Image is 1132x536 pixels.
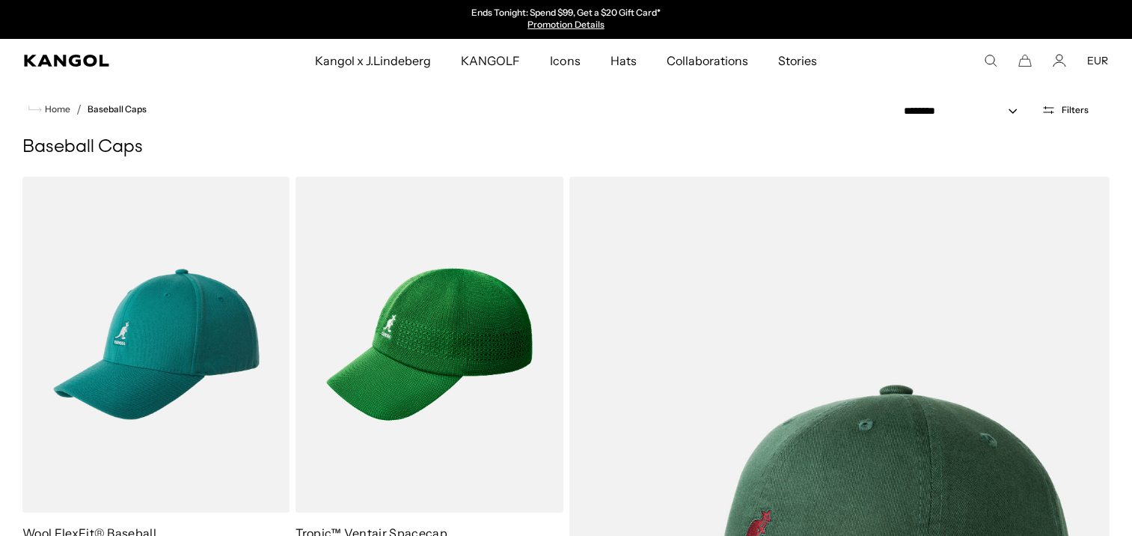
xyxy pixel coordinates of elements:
[1053,54,1066,67] a: Account
[315,39,432,82] span: Kangol x J.Lindeberg
[550,39,580,82] span: Icons
[1062,105,1089,115] span: Filters
[28,103,70,116] a: Home
[527,19,604,30] a: Promotion Details
[22,177,290,513] img: Wool FlexFit® Baseball
[471,7,661,19] p: Ends Tonight: Spend $99, Get a $20 Gift Card*
[88,104,147,115] a: Baseball Caps
[461,39,520,82] span: KANGOLF
[1087,54,1108,67] button: EUR
[296,177,563,513] img: Tropic™ Ventair Spacecap
[300,39,447,82] a: Kangol x J.Lindeberg
[1018,54,1032,67] button: Cart
[22,136,1110,159] h1: Baseball Caps
[42,104,70,115] span: Home
[446,39,535,82] a: KANGOLF
[535,39,595,82] a: Icons
[778,39,817,82] span: Stories
[763,39,832,82] a: Stories
[24,55,208,67] a: Kangol
[898,103,1032,119] select: Sort by: Featured
[667,39,748,82] span: Collaborations
[611,39,637,82] span: Hats
[412,7,720,31] div: 1 of 2
[984,54,997,67] summary: Search here
[652,39,763,82] a: Collaborations
[1032,103,1098,117] button: Open filters
[70,100,82,118] li: /
[596,39,652,82] a: Hats
[412,7,720,31] div: Announcement
[412,7,720,31] slideshow-component: Announcement bar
